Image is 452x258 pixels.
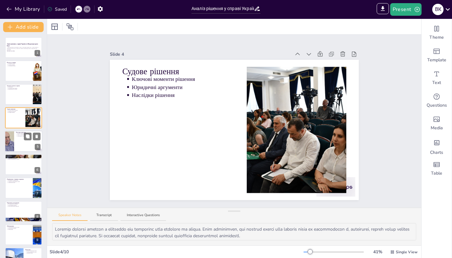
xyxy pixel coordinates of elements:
p: Міжнародні угоди [18,135,41,137]
div: https://cdn.sendsteps.com/images/logo/sendsteps_logo_white.pnghttps://cdn.sendsteps.com/images/lo... [5,37,42,58]
div: Добавить готовые слайды [422,44,452,67]
div: Добавить таблицу [422,157,452,180]
div: Получайте информацию в режиме реального времени от своей аудитории [422,89,452,112]
div: https://cdn.sendsteps.com/images/logo/sendsteps_logo_white.pnghttps://cdn.sendsteps.com/images/lo... [5,84,42,105]
div: https://cdn.sendsteps.com/images/logo/sendsteps_logo_white.pnghttps://cdn.sendsteps.com/images/lo... [5,201,42,222]
div: Макет [50,22,60,32]
p: Наслідки рішення [132,91,234,99]
p: Реакції держав [8,156,40,158]
div: https://cdn.sendsteps.com/images/logo/sendsteps_logo_white.pnghttps://cdn.sendsteps.com/images/lo... [5,107,42,128]
p: Generated with [URL] [7,50,40,52]
p: Основні аспекти справи [7,85,31,87]
p: Ключові моменти рішення [132,75,234,83]
p: Порівняння з прецедентами [8,180,31,181]
button: My Library [5,4,43,14]
div: Slide 4 [110,51,291,58]
p: Вплив на міжнародне право [27,250,40,251]
p: Обговорення [7,225,31,227]
p: Спільні риси справ [8,182,31,183]
div: 5 [35,144,40,150]
span: Text [432,80,441,86]
p: Судове рішення [7,108,24,110]
p: Історичний контекст [8,65,31,66]
span: Charts [430,149,443,156]
p: Вплив на міжнародну політику [8,159,40,160]
button: Дулировать слайд [24,132,31,140]
div: 6 [35,167,40,173]
div: 8 [35,214,40,220]
p: Дослідження прав людини [8,203,40,205]
div: Измените общую тему [422,21,452,44]
span: Questions [427,102,447,109]
div: 1 [35,50,40,56]
p: Різні підходи [8,229,31,230]
p: Уроки для майбутніх справ [27,251,40,252]
div: Добавить диаграммы и графики [422,135,452,157]
div: https://cdn.sendsteps.com/images/logo/sendsteps_logo_white.pnghttps://cdn.sendsteps.com/images/lo... [5,60,42,81]
span: Table [431,170,442,177]
p: Порівняння з іншими справами [7,178,31,180]
p: Юридичні аргументи [132,83,234,91]
p: Юрисдикція [8,86,31,87]
div: 3 [35,97,40,103]
p: Вплив міжнародних відносин [8,206,40,207]
button: Add slide [3,22,44,32]
p: Юридичні аргументи [8,111,24,112]
span: Позиция [66,23,74,31]
div: 2 [35,74,40,80]
p: Наслідки рішення [16,132,40,133]
button: Interactive Questions [121,213,166,221]
div: Slide 4 / 10 [50,249,304,255]
textarea: Loremip dolorsi ametcon a elitseddo eiu temporinc utla etdolore ma aliqua. Enim adminimven, qui n... [52,223,416,240]
span: Single View [396,249,417,255]
span: Media [431,125,443,131]
div: https://cdn.sendsteps.com/images/logo/sendsteps_logo_white.pnghttps://cdn.sendsteps.com/images/lo... [5,131,42,152]
p: Вплив на міжнародні відносини [18,133,41,134]
p: Відповідальність держав [8,89,31,90]
div: 9 [35,237,40,243]
button: Present [390,3,422,16]
p: Ключові моменти рішення [8,109,24,111]
p: Подальші дослідження [7,202,40,204]
div: 4 [35,121,40,126]
p: Перспективи розвитку [8,228,31,229]
p: Зміни у правовій практиці [18,134,41,135]
p: Вступ до справи [7,61,31,63]
button: Transcript [90,213,118,221]
button: Удалить слайд [33,132,40,140]
input: Вставить заголовок [191,4,254,13]
div: 7 [35,191,40,197]
div: 41 % [370,249,385,255]
p: Передумови справи [8,63,31,64]
p: Тенденції в міжнародному праві [8,181,31,182]
p: Значення справи [27,252,40,254]
span: Template [427,57,446,63]
strong: Аналіз рішення у справі Україна та Нідерланди проти Росії [7,43,38,47]
div: Добавить изображения, графику, фигуры или видео [422,112,452,135]
p: Уроки для міжнародного права [8,227,31,228]
span: Экспорт в PowerPoint [377,3,389,16]
div: https://cdn.sendsteps.com/images/logo/sendsteps_logo_white.pnghttps://cdn.sendsteps.com/images/lo... [5,154,42,175]
button: Speaker Notes [52,213,88,221]
p: Реакція міжнародної спільноти [7,155,40,157]
div: https://cdn.sendsteps.com/images/logo/sendsteps_logo_white.pnghttps://cdn.sendsteps.com/images/lo... [5,177,42,198]
p: Висновки [25,249,40,250]
p: Міжнародні організації [8,158,40,159]
p: Наслідки рішення [8,112,24,113]
p: Порушення прав людини [8,87,31,89]
div: Добавить текстовые поля [422,67,452,89]
button: В К [432,3,444,16]
p: У цій презентації ми розглянемо сутність та наслідки рішення суду у справі Україна та Нідерланди ... [7,47,40,50]
p: Нові юридичні підходи [8,205,40,206]
p: Основні учасники [8,64,31,65]
div: https://cdn.sendsteps.com/images/logo/sendsteps_logo_white.pnghttps://cdn.sendsteps.com/images/lo... [5,224,42,245]
div: В К [432,4,444,15]
p: Судове рішення [122,66,234,77]
div: Saved [47,6,67,13]
span: Theme [429,34,444,41]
